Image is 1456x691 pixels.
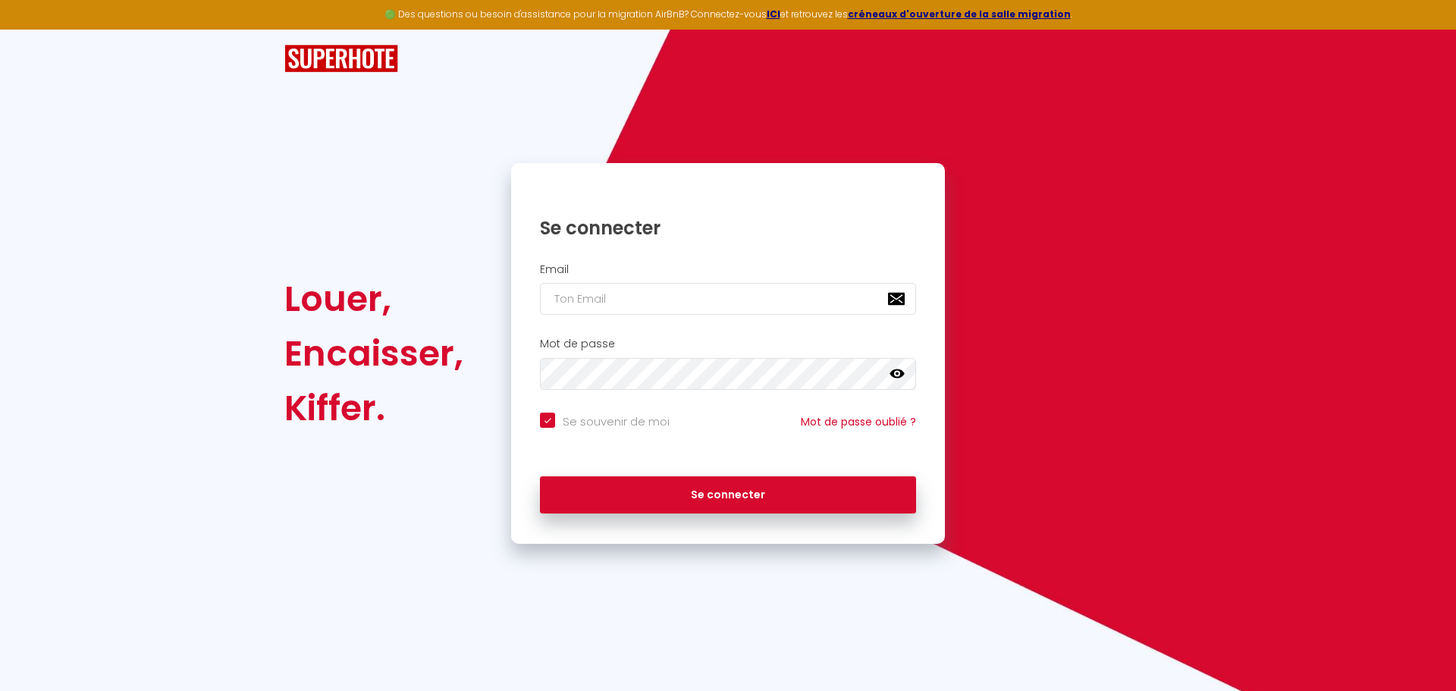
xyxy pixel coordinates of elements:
h1: Se connecter [540,216,916,240]
button: Se connecter [540,476,916,514]
input: Ton Email [540,283,916,315]
div: Encaisser, [284,326,463,381]
a: ICI [767,8,780,20]
img: SuperHote logo [284,45,398,73]
div: Louer, [284,272,463,326]
h2: Email [540,263,916,276]
a: créneaux d'ouverture de la salle migration [848,8,1071,20]
h2: Mot de passe [540,338,916,350]
div: Kiffer. [284,381,463,435]
a: Mot de passe oublié ? [801,414,916,429]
